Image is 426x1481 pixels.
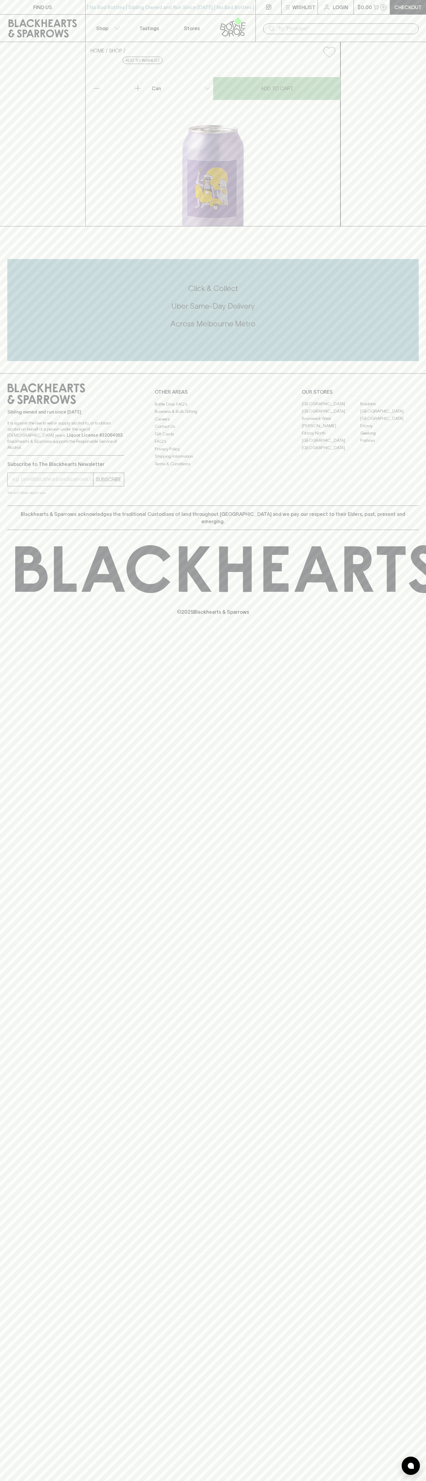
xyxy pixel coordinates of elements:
[302,400,360,408] a: [GEOGRAPHIC_DATA]
[302,437,360,444] a: [GEOGRAPHIC_DATA]
[155,400,272,408] a: Bottle Drop FAQ's
[302,422,360,430] a: [PERSON_NAME]
[128,15,171,42] a: Tastings
[155,408,272,415] a: Business & Bulk Gifting
[382,5,385,9] p: 0
[67,433,123,438] strong: Liquor License #32064953
[213,77,340,100] button: ADD TO CART
[357,4,372,11] p: $0.00
[302,415,360,422] a: Brunswick West
[302,444,360,452] a: [GEOGRAPHIC_DATA]
[7,301,419,311] h5: Uber Same-Day Delivery
[278,24,414,34] input: Try "Pinot noir"
[408,1463,414,1469] img: bubble-icon
[155,423,272,430] a: Contact Us
[7,490,124,496] p: We will never spam you
[155,388,272,396] p: OTHER AREAS
[33,4,52,11] p: FIND US
[109,48,122,53] a: SHOP
[155,430,272,438] a: Gift Cards
[123,57,163,64] button: Add to wishlist
[155,438,272,445] a: FAQ's
[12,474,93,484] input: e.g. jane@blackheartsandsparrows.com.au
[149,82,213,94] div: Can
[7,283,419,293] h5: Click & Collect
[90,48,104,53] a: HOME
[302,408,360,415] a: [GEOGRAPHIC_DATA]
[360,400,419,408] a: Braddon
[302,430,360,437] a: Fitzroy North
[7,259,419,361] div: Call to action block
[96,476,121,483] p: SUBSCRIBE
[360,437,419,444] a: Prahran
[155,460,272,467] a: Terms & Conditions
[96,25,108,32] p: Shop
[155,453,272,460] a: Shipping Information
[93,473,124,486] button: SUBSCRIBE
[152,85,161,92] p: Can
[184,25,200,32] p: Stores
[86,62,340,226] img: 32305.png
[171,15,213,42] a: Stores
[155,445,272,453] a: Privacy Policy
[360,430,419,437] a: Geelong
[12,510,414,525] p: Blackhearts & Sparrows acknowledges the traditional Custodians of land throughout [GEOGRAPHIC_DAT...
[139,25,159,32] p: Tastings
[155,415,272,423] a: Careers
[7,319,419,329] h5: Across Melbourne Metro
[86,15,128,42] button: Shop
[7,460,124,468] p: Subscribe to The Blackhearts Newsletter
[360,415,419,422] a: [GEOGRAPHIC_DATA]
[360,422,419,430] a: Fitzroy
[321,44,338,60] button: Add to wishlist
[7,409,124,415] p: Sibling owned and run since [DATE]
[360,408,419,415] a: [GEOGRAPHIC_DATA]
[302,388,419,396] p: OUR STORES
[261,85,293,92] p: ADD TO CART
[333,4,348,11] p: Login
[394,4,422,11] p: Checkout
[7,420,124,450] p: It is against the law to sell or supply alcohol to, or to obtain alcohol on behalf of a person un...
[292,4,315,11] p: Wishlist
